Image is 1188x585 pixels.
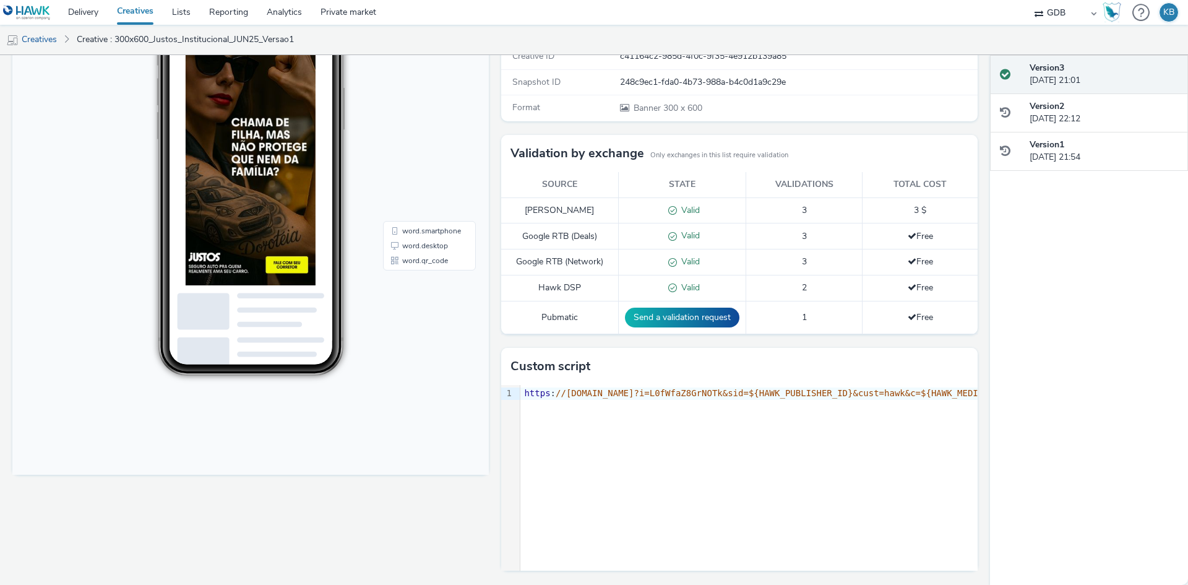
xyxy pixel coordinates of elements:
span: Free [908,256,933,267]
th: Source [501,172,618,197]
img: Hawk Academy [1103,2,1121,22]
div: c41164c2-985d-4f0c-9f35-4e912b139a85 [620,50,976,63]
span: word.qr_code [390,290,436,297]
img: undefined Logo [3,5,51,20]
div: [DATE] 21:01 [1030,62,1178,87]
span: 3 [802,256,807,267]
span: 3 [802,204,807,216]
th: Validations [746,172,863,197]
a: Creative : 300x600_Justos_Institucional_JUN25_Versao1 [71,25,300,54]
td: [PERSON_NAME] [501,197,618,223]
td: Pubmatic [501,301,618,334]
span: Valid [677,230,700,241]
li: word.qr_code [373,286,461,301]
span: 300 x 600 [632,102,702,114]
span: Valid [677,256,700,267]
li: word.smartphone [373,256,461,271]
button: Send a validation request [625,308,739,327]
span: 1 [802,311,807,323]
span: Snapshot ID [512,76,561,88]
span: Valid [677,204,700,216]
span: 3 $ [914,204,926,216]
div: [DATE] 22:12 [1030,100,1178,126]
span: https [524,388,550,398]
span: Format [512,102,540,113]
div: KB [1163,3,1174,22]
span: Banner [634,102,663,114]
small: Only exchanges in this list require validation [650,150,788,160]
th: State [618,172,746,197]
strong: Version 1 [1030,139,1064,150]
span: 2 [802,282,807,293]
span: Free [908,282,933,293]
td: Google RTB (Network) [501,249,618,275]
span: Valid [677,282,700,293]
div: 248c9ec1-fda0-4b73-988a-b4c0d1a9c29e [620,76,976,89]
td: Google RTB (Deals) [501,223,618,249]
span: 11:01 [170,48,184,54]
span: Free [908,230,933,242]
img: mobile [6,34,19,46]
li: word.desktop [373,271,461,286]
span: Creative ID [512,50,554,62]
span: Free [908,311,933,323]
a: Hawk Academy [1103,2,1126,22]
th: Total cost [863,172,978,197]
span: word.smartphone [390,260,449,267]
h3: Custom script [510,357,590,376]
strong: Version 2 [1030,100,1064,112]
h3: Validation by exchange [510,144,644,163]
div: 1 [501,388,514,400]
td: Hawk DSP [501,275,618,301]
span: 3 [802,230,807,242]
div: [DATE] 21:54 [1030,139,1178,164]
span: word.desktop [390,275,436,282]
strong: Version 3 [1030,62,1064,74]
img: Advertisement preview [173,58,303,318]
